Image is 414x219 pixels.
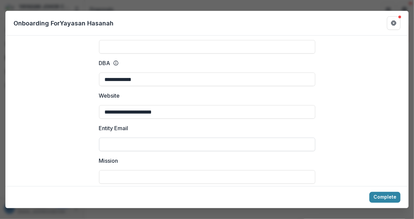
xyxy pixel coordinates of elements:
p: DBA [99,59,111,67]
button: Get Help [387,16,400,30]
p: Website [99,92,120,100]
p: Onboarding For Yayasan Hasanah [14,19,114,28]
p: Entity Email [99,124,128,132]
button: Complete [369,192,400,203]
p: Mission [99,157,118,165]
